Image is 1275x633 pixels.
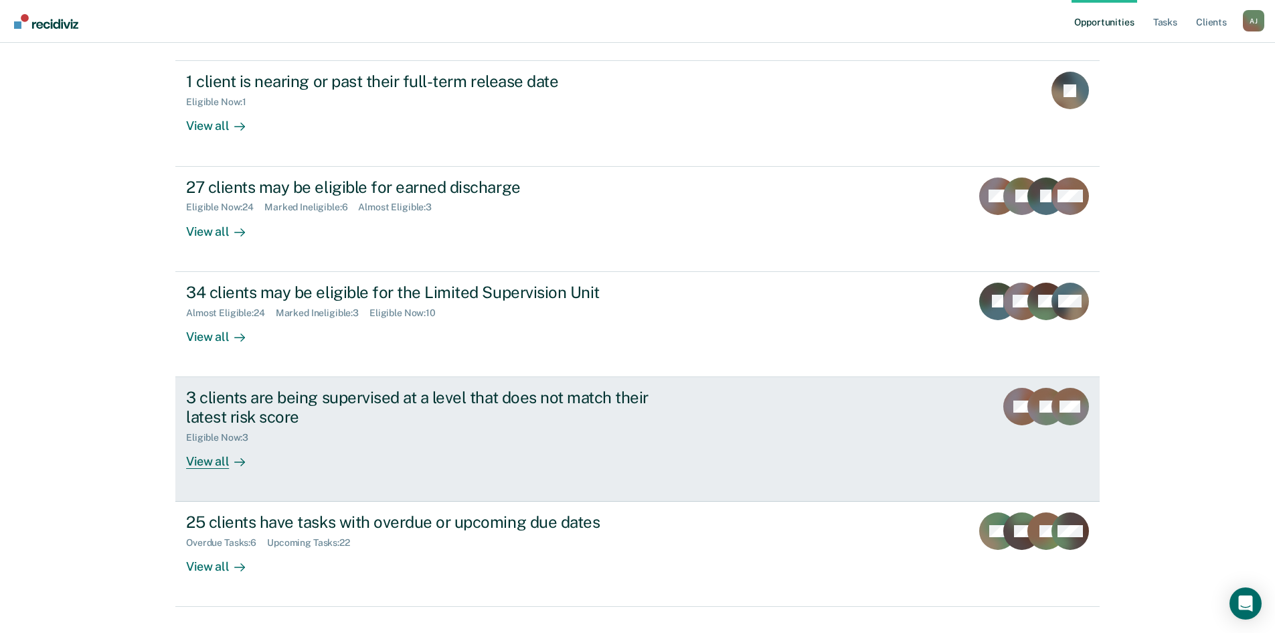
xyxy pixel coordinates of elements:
[175,377,1100,502] a: 3 clients are being supervised at a level that does not match their latest risk scoreEligible Now...
[186,178,656,197] div: 27 clients may be eligible for earned discharge
[186,443,261,469] div: View all
[175,272,1100,377] a: 34 clients may be eligible for the Limited Supervision UnitAlmost Eligible:24Marked Ineligible:3E...
[186,537,267,549] div: Overdue Tasks : 6
[186,96,257,108] div: Eligible Now : 1
[186,283,656,302] div: 34 clients may be eligible for the Limited Supervision Unit
[14,14,78,29] img: Recidiviz
[186,432,259,443] div: Eligible Now : 3
[175,167,1100,272] a: 27 clients may be eligible for earned dischargeEligible Now:24Marked Ineligible:6Almost Eligible:...
[369,307,446,319] div: Eligible Now : 10
[186,213,261,239] div: View all
[267,537,361,549] div: Upcoming Tasks : 22
[186,108,261,134] div: View all
[1243,10,1264,31] div: A J
[186,72,656,91] div: 1 client is nearing or past their full-term release date
[186,307,276,319] div: Almost Eligible : 24
[358,202,442,213] div: Almost Eligible : 3
[186,549,261,575] div: View all
[276,307,369,319] div: Marked Ineligible : 3
[175,60,1100,166] a: 1 client is nearing or past their full-term release dateEligible Now:1View all
[1243,10,1264,31] button: Profile dropdown button
[1229,587,1262,620] div: Open Intercom Messenger
[186,388,656,427] div: 3 clients are being supervised at a level that does not match their latest risk score
[264,202,358,213] div: Marked Ineligible : 6
[175,502,1100,607] a: 25 clients have tasks with overdue or upcoming due datesOverdue Tasks:6Upcoming Tasks:22View all
[186,318,261,344] div: View all
[186,512,656,532] div: 25 clients have tasks with overdue or upcoming due dates
[186,202,264,213] div: Eligible Now : 24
